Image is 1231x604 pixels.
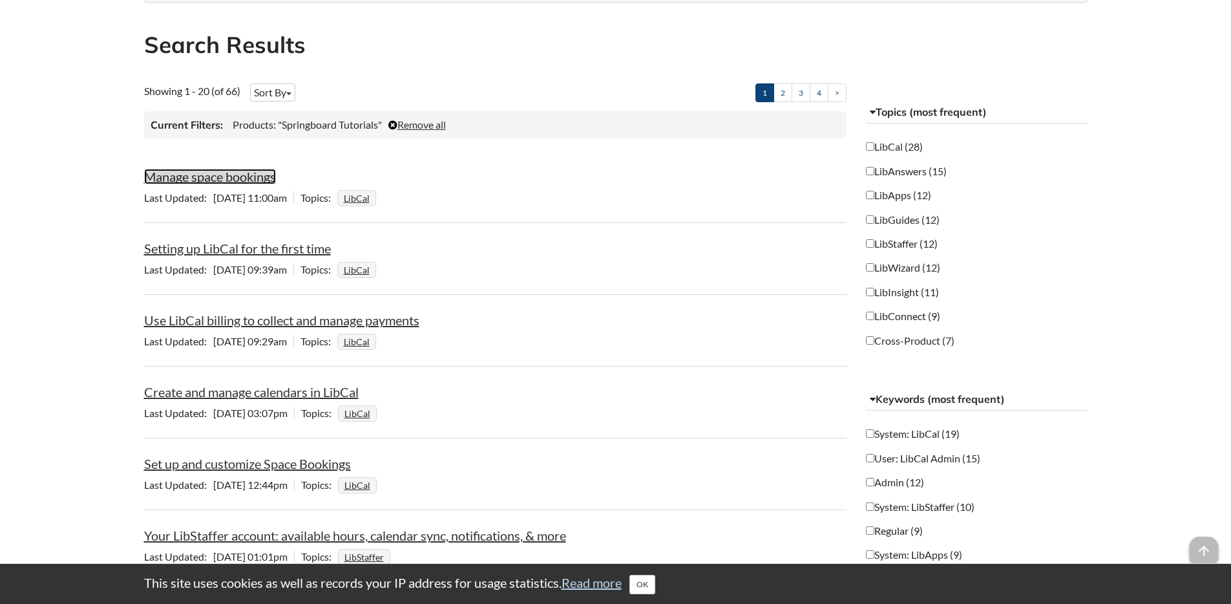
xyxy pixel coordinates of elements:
[338,479,380,491] ul: Topics
[866,500,974,514] label: System: LibStaffer (10)
[338,550,394,563] ul: Topics
[866,142,874,151] input: LibCal (28)
[342,332,372,351] a: LibCal
[866,309,940,323] label: LibConnect (9)
[144,407,213,419] span: Last Updated
[866,288,874,296] input: LibInsight (11)
[144,263,213,275] span: Last Updated
[866,429,874,438] input: System: LibCal (19)
[342,476,372,495] a: LibCal
[866,336,874,345] input: Cross-Product (7)
[866,334,954,348] label: Cross-Product (7)
[866,524,923,538] label: Regular (9)
[866,237,938,251] label: LibStaffer (12)
[866,502,874,511] input: System: LibStaffer (10)
[866,475,924,490] label: Admin (12)
[151,118,223,132] h3: Current Filters
[300,263,337,275] span: Topics
[773,83,792,102] a: 2
[388,118,446,131] a: Remove all
[866,388,1088,411] button: Keywords (most frequent)
[337,191,379,204] ul: Topics
[144,335,213,347] span: Last Updated
[144,241,331,256] a: Setting up LibCal for the first time
[144,479,213,491] span: Last Updated
[866,191,874,199] input: LibApps (12)
[144,479,294,491] span: [DATE] 12:44pm
[144,550,294,563] span: [DATE] 01:01pm
[866,548,962,562] label: System: LibApps (9)
[792,83,810,102] a: 3
[866,167,874,175] input: LibAnswers (15)
[144,407,294,419] span: [DATE] 03:07pm
[300,335,337,347] span: Topics
[337,263,379,275] ul: Topics
[629,575,655,594] button: Close
[144,29,1088,61] h2: Search Results
[144,263,293,275] span: [DATE] 09:39am
[866,285,939,299] label: LibInsight (11)
[828,83,847,102] a: >
[144,335,293,347] span: [DATE] 09:29am
[866,478,874,486] input: Admin (12)
[250,83,295,102] button: Sort By
[342,548,386,566] a: LibStaffer
[866,101,1088,124] button: Topics (most frequent)
[866,427,960,441] label: System: LibCal (19)
[342,404,372,423] a: LibCal
[866,312,874,320] input: LibConnect (9)
[866,550,874,559] input: System: LibApps (9)
[562,575,622,590] a: Read more
[810,83,828,102] a: 4
[144,528,566,543] a: Your LibStaffer account: available hours, calendar sync, notifications, & more
[338,407,380,419] ul: Topics
[301,550,338,563] span: Topics
[300,191,337,204] span: Topics
[866,215,874,224] input: LibGuides (12)
[866,164,947,178] label: LibAnswers (15)
[144,169,276,184] a: Manage space bookings
[1190,538,1218,554] a: arrow_upward
[866,213,940,227] label: LibGuides (12)
[755,83,847,102] ul: Pagination of search results
[866,261,940,275] label: LibWizard (12)
[866,451,980,466] label: User: LibCal Admin (15)
[144,456,351,471] a: Set up and customize Space Bookings
[342,189,372,208] a: LibCal
[301,479,338,491] span: Topics
[144,191,293,204] span: [DATE] 11:00am
[866,239,874,248] input: LibStaffer (12)
[233,118,276,131] span: Products:
[866,188,931,202] label: LibApps (12)
[755,83,774,102] a: 1
[337,335,379,347] ul: Topics
[144,384,359,400] a: Create and manage calendars in LibCal
[866,526,874,535] input: Regular (9)
[144,85,240,97] span: Showing 1 - 20 (of 66)
[301,407,338,419] span: Topics
[144,191,213,204] span: Last Updated
[278,118,382,131] span: "Springboard Tutorials"
[1190,537,1218,565] span: arrow_upward
[866,140,923,154] label: LibCal (28)
[131,574,1100,594] div: This site uses cookies as well as records your IP address for usage statistics.
[342,261,372,279] a: LibCal
[866,263,874,272] input: LibWizard (12)
[144,550,213,563] span: Last Updated
[866,454,874,462] input: User: LibCal Admin (15)
[144,312,419,328] a: Use LibCal billing to collect and manage payments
